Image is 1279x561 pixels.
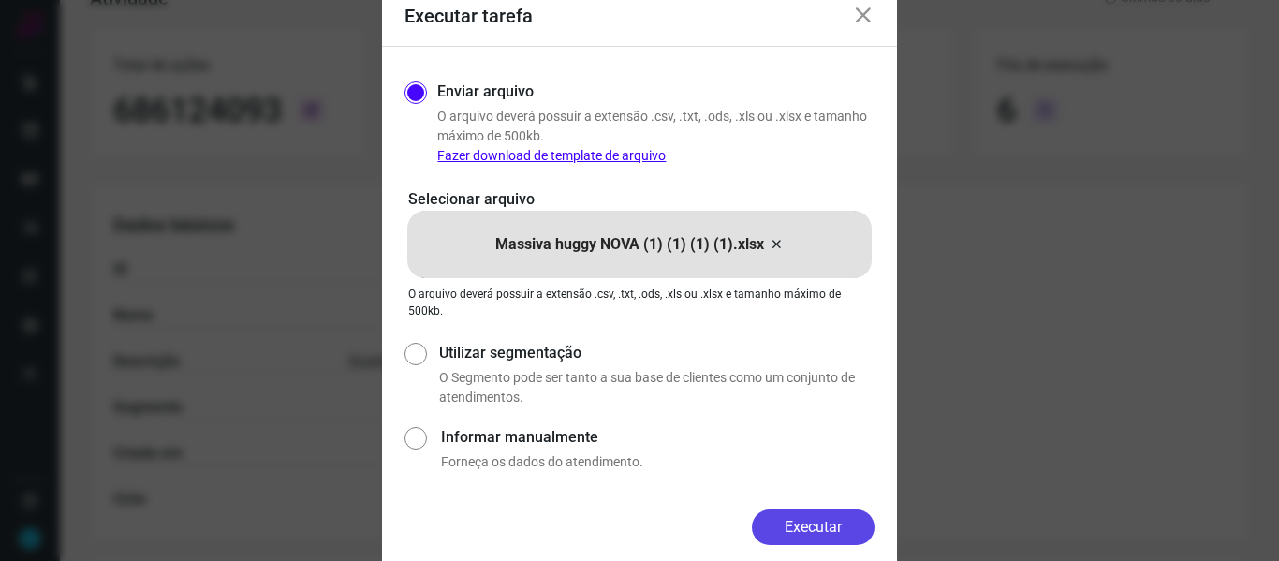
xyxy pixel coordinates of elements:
p: Forneça os dados do atendimento. [441,452,875,472]
p: Selecionar arquivo [408,188,871,211]
p: O arquivo deverá possuir a extensão .csv, .txt, .ods, .xls ou .xlsx e tamanho máximo de 500kb. [437,107,875,166]
h3: Executar tarefa [404,5,533,27]
button: Executar [752,509,875,545]
a: Fazer download de template de arquivo [437,148,666,163]
label: Enviar arquivo [437,81,534,103]
label: Utilizar segmentação [439,342,875,364]
label: Informar manualmente [441,426,875,449]
p: Massiva huggy NOVA (1) (1) (1) (1).xlsx [495,233,764,256]
p: O Segmento pode ser tanto a sua base de clientes como um conjunto de atendimentos. [439,368,875,407]
p: O arquivo deverá possuir a extensão .csv, .txt, .ods, .xls ou .xlsx e tamanho máximo de 500kb. [408,286,871,319]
